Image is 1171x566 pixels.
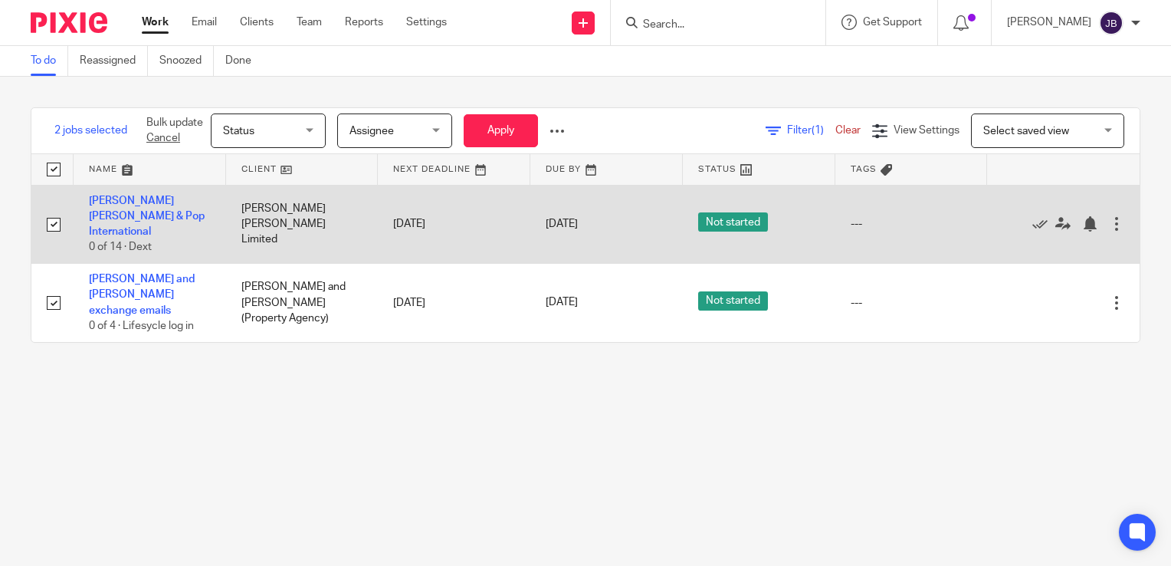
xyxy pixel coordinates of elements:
[378,264,530,342] td: [DATE]
[240,15,274,30] a: Clients
[851,165,877,173] span: Tags
[80,46,148,76] a: Reassigned
[851,216,973,232] div: ---
[223,126,254,137] span: Status
[89,242,152,253] span: 0 of 14 · Dext
[464,114,538,147] button: Apply
[89,321,194,331] span: 0 of 4 · Lifesycle log in
[345,15,383,30] a: Reports
[226,185,379,264] td: [PERSON_NAME] [PERSON_NAME] Limited
[1007,15,1091,30] p: [PERSON_NAME]
[641,18,779,32] input: Search
[546,219,578,229] span: [DATE]
[89,196,205,238] a: [PERSON_NAME] [PERSON_NAME] & Pop International
[812,125,824,136] span: (1)
[787,125,835,136] span: Filter
[159,46,214,76] a: Snoozed
[226,264,379,342] td: [PERSON_NAME] and [PERSON_NAME] (Property Agency)
[349,126,394,137] span: Assignee
[983,126,1069,137] span: Select saved view
[1099,11,1123,35] img: svg%3E
[863,17,922,28] span: Get Support
[297,15,322,30] a: Team
[546,298,578,308] span: [DATE]
[146,133,180,143] a: Cancel
[142,15,169,30] a: Work
[698,291,768,311] span: Not started
[89,274,195,316] a: [PERSON_NAME] and [PERSON_NAME] exchange emails
[146,115,203,146] p: Bulk update
[31,12,107,33] img: Pixie
[835,125,861,136] a: Clear
[406,15,447,30] a: Settings
[31,46,68,76] a: To do
[851,295,973,311] div: ---
[54,123,127,138] span: 2 jobs selected
[894,125,959,136] span: View Settings
[1032,216,1055,232] a: Mark as done
[225,46,263,76] a: Done
[378,185,530,264] td: [DATE]
[192,15,217,30] a: Email
[698,212,768,232] span: Not started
